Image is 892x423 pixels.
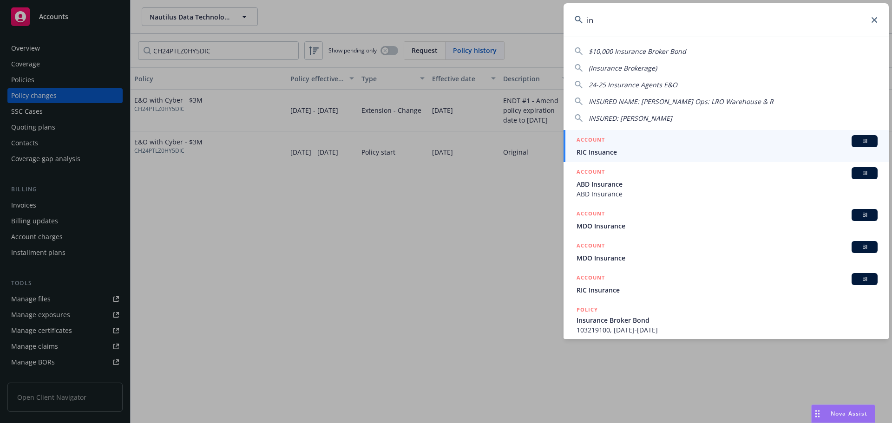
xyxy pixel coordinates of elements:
div: Drag to move [812,405,823,423]
span: $10,000 Insurance Broker Bond [589,47,686,56]
span: (Insurance Brokerage) [589,64,657,72]
h5: ACCOUNT [577,135,605,146]
span: INSURED: [PERSON_NAME] [589,114,672,123]
span: RIC Insurance [577,285,878,295]
span: MDO Insurance [577,221,878,231]
h5: POLICY [577,305,598,314]
h5: ACCOUNT [577,241,605,252]
h5: ACCOUNT [577,273,605,284]
span: INSURED NAME: [PERSON_NAME] Ops: LRO Warehouse & R [589,97,774,106]
span: BI [855,211,874,219]
span: BI [855,137,874,145]
span: BI [855,243,874,251]
span: ABD Insurance [577,179,878,189]
span: MDO Insurance [577,253,878,263]
a: ACCOUNTBIMDO Insurance [564,236,889,268]
a: POLICYInsurance Broker Bond103219100, [DATE]-[DATE] [564,300,889,340]
h5: ACCOUNT [577,209,605,220]
span: 24-25 Insurance Agents E&O [589,80,677,89]
span: Nova Assist [831,410,867,417]
button: Nova Assist [811,404,875,423]
span: ABD Insurance [577,189,878,199]
a: ACCOUNTBIABD InsuranceABD Insurance [564,162,889,204]
h5: ACCOUNT [577,167,605,178]
span: BI [855,275,874,283]
span: 103219100, [DATE]-[DATE] [577,325,878,335]
a: ACCOUNTBIMDO Insurance [564,204,889,236]
span: RIC Insuance [577,147,878,157]
span: BI [855,169,874,177]
a: ACCOUNTBIRIC Insuance [564,130,889,162]
span: Insurance Broker Bond [577,315,878,325]
a: ACCOUNTBIRIC Insurance [564,268,889,300]
input: Search... [564,3,889,37]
